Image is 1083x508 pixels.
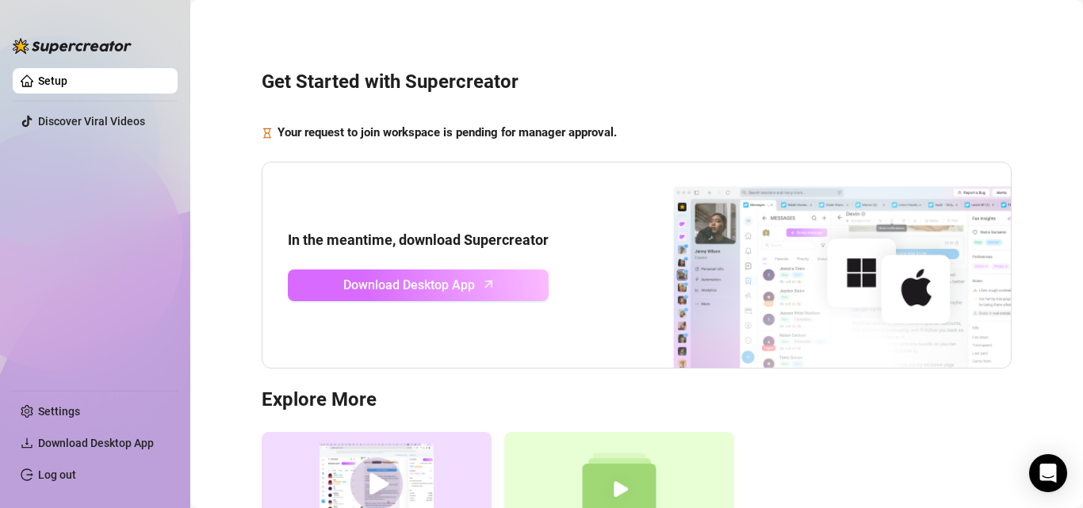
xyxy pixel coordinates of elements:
a: Discover Viral Videos [38,115,145,128]
a: Download Desktop Apparrow-up [288,269,549,301]
strong: Your request to join workspace is pending for manager approval. [277,125,617,139]
img: download app [614,162,1011,369]
h3: Get Started with Supercreator [262,70,1012,95]
strong: In the meantime, download Supercreator [288,231,549,248]
a: Settings [38,405,80,418]
span: Download Desktop App [343,275,475,295]
a: Setup [38,74,67,87]
a: Log out [38,468,76,481]
span: download [21,437,33,449]
h3: Explore More [262,388,1012,413]
span: Download Desktop App [38,437,154,449]
span: arrow-up [480,275,498,293]
img: logo-BBDzfeDw.svg [13,38,132,54]
div: Open Intercom Messenger [1029,454,1067,492]
span: hourglass [262,124,273,143]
